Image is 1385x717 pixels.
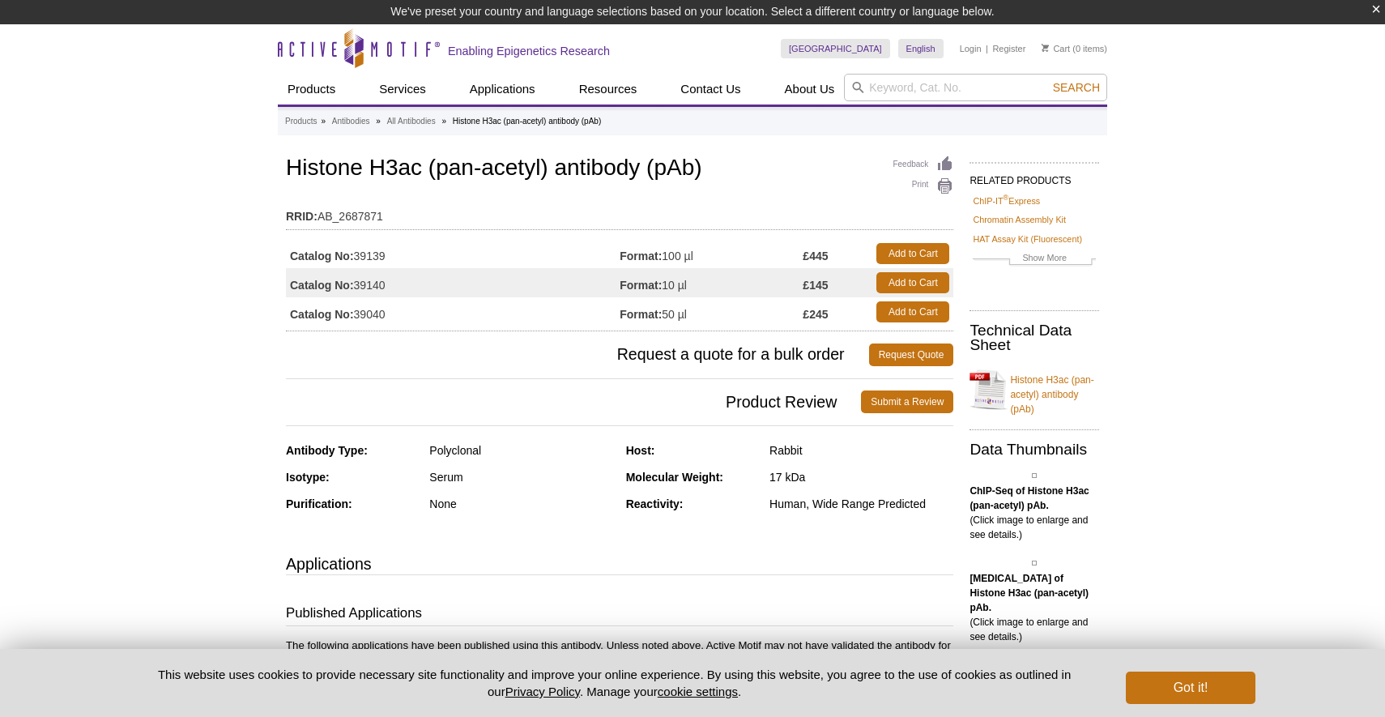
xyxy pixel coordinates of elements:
[973,212,1066,227] a: Chromatin Assembly Kit
[969,571,1099,644] p: (Click image to enlarge and see details.)
[844,74,1107,101] input: Keyword, Cat. No.
[620,239,803,268] td: 100 µl
[876,243,949,264] a: Add to Cart
[1053,81,1100,94] span: Search
[286,391,861,413] span: Product Review
[369,74,436,105] a: Services
[973,232,1082,246] a: HAT Assay Kit (Fluorescent)
[460,74,545,105] a: Applications
[769,497,953,511] div: Human, Wide Range Predicted
[286,199,953,225] td: AB_2687871
[969,485,1089,511] b: ChIP-Seq of Histone H3ac (pan-acetyl) pAb.
[1042,39,1107,58] li: (0 items)
[803,278,828,292] strong: £145
[1042,43,1070,54] a: Cart
[986,39,988,58] li: |
[1042,44,1049,52] img: Your Cart
[429,470,613,484] div: Serum
[893,177,953,195] a: Print
[286,297,620,326] td: 39040
[960,43,982,54] a: Login
[286,239,620,268] td: 39139
[1048,80,1105,95] button: Search
[290,278,354,292] strong: Catalog No:
[775,74,845,105] a: About Us
[861,391,953,413] a: Submit a Review
[286,552,953,576] h3: Applications
[453,117,601,126] li: Histone H3ac (pan-acetyl) antibody (pAb)
[969,484,1099,542] p: (Click image to enlarge and see details.)
[893,156,953,173] a: Feedback
[973,194,1040,208] a: ChIP-IT®Express
[286,604,953,626] h3: Published Applications
[286,471,330,484] strong: Isotype:
[620,278,662,292] strong: Format:
[969,363,1099,416] a: Histone H3ac (pan-acetyl) antibody (pAb)
[876,272,949,293] a: Add to Cart
[285,114,317,129] a: Products
[658,685,738,698] button: cookie settings
[1126,672,1255,704] button: Got it!
[620,297,803,326] td: 50 µl
[992,43,1025,54] a: Register
[332,114,370,129] a: Antibodies
[626,497,684,510] strong: Reactivity:
[869,344,954,366] a: Request Quote
[620,249,662,263] strong: Format:
[505,685,580,698] a: Privacy Policy
[448,44,610,58] h2: Enabling Epigenetics Research
[130,666,1099,700] p: This website uses cookies to provide necessary site functionality and improve your online experie...
[569,74,647,105] a: Resources
[286,344,869,366] span: Request a quote for a bulk order
[803,307,828,322] strong: £245
[1004,194,1009,202] sup: ®
[286,209,317,224] strong: RRID:
[626,444,655,457] strong: Host:
[290,307,354,322] strong: Catalog No:
[429,497,613,511] div: None
[286,497,352,510] strong: Purification:
[441,117,446,126] li: »
[969,442,1099,457] h2: Data Thumbnails
[803,249,828,263] strong: £445
[286,156,953,183] h1: Histone H3ac (pan-acetyl) antibody (pAb)
[973,250,1096,269] a: Show More
[1032,473,1037,478] img: Histone H3ac (pan-acetyl) antibody (pAb) tested by ChIP-Seq.
[769,443,953,458] div: Rabbit
[429,443,613,458] div: Polyclonal
[286,268,620,297] td: 39140
[1032,561,1037,565] img: Histone H3ac (pan-acetyl) antibody (pAb) tested by Western blot.
[376,117,381,126] li: »
[876,301,949,322] a: Add to Cart
[620,268,803,297] td: 10 µl
[290,249,354,263] strong: Catalog No:
[286,444,368,457] strong: Antibody Type:
[671,74,750,105] a: Contact Us
[969,573,1089,613] b: [MEDICAL_DATA] of Histone H3ac (pan-acetyl) pAb.
[387,114,436,129] a: All Antibodies
[626,471,723,484] strong: Molecular Weight:
[969,162,1099,191] h2: RELATED PRODUCTS
[898,39,944,58] a: English
[769,470,953,484] div: 17 kDa
[969,323,1099,352] h2: Technical Data Sheet
[278,74,345,105] a: Products
[321,117,326,126] li: »
[781,39,890,58] a: [GEOGRAPHIC_DATA]
[620,307,662,322] strong: Format:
